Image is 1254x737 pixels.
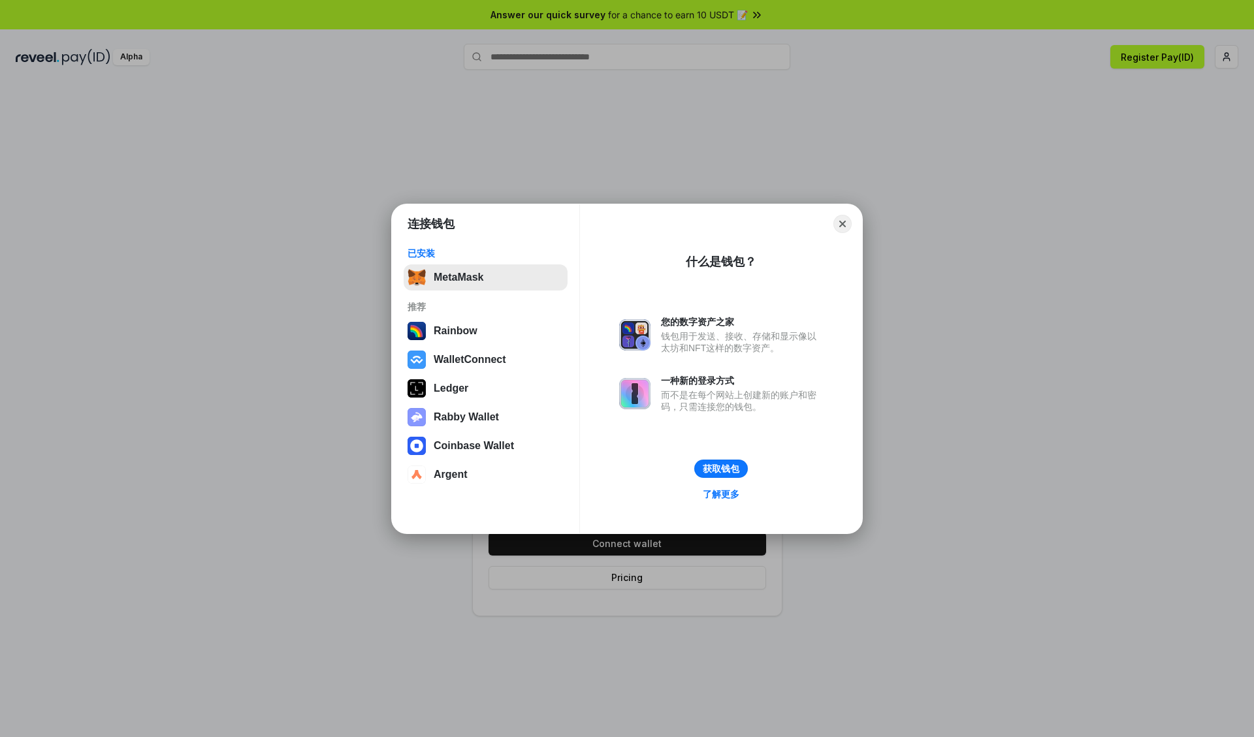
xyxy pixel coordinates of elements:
[408,408,426,426] img: svg+xml,%3Csvg%20xmlns%3D%22http%3A%2F%2Fwww.w3.org%2F2000%2Fsvg%22%20fill%3D%22none%22%20viewBox...
[434,383,468,394] div: Ledger
[404,264,568,290] button: MetaMask
[408,437,426,455] img: svg+xml,%3Csvg%20width%3D%2228%22%20height%3D%2228%22%20viewBox%3D%220%200%2028%2028%22%20fill%3D...
[404,347,568,373] button: WalletConnect
[661,330,823,354] div: 钱包用于发送、接收、存储和显示像以太坊和NFT这样的数字资产。
[404,375,568,401] button: Ledger
[686,254,756,270] div: 什么是钱包？
[434,354,506,366] div: WalletConnect
[833,215,852,233] button: Close
[661,375,823,386] div: 一种新的登录方式
[404,404,568,430] button: Rabby Wallet
[434,440,514,452] div: Coinbase Wallet
[619,319,651,351] img: svg+xml,%3Csvg%20xmlns%3D%22http%3A%2F%2Fwww.w3.org%2F2000%2Fsvg%22%20fill%3D%22none%22%20viewBox...
[661,316,823,328] div: 您的数字资产之家
[408,247,564,259] div: 已安装
[695,486,747,503] a: 了解更多
[408,301,564,313] div: 推荐
[408,216,455,232] h1: 连接钱包
[408,351,426,369] img: svg+xml,%3Csvg%20width%3D%2228%22%20height%3D%2228%22%20viewBox%3D%220%200%2028%2028%22%20fill%3D...
[694,460,748,478] button: 获取钱包
[404,462,568,488] button: Argent
[434,272,483,283] div: MetaMask
[703,488,739,500] div: 了解更多
[434,411,499,423] div: Rabby Wallet
[408,465,426,484] img: svg+xml,%3Csvg%20width%3D%2228%22%20height%3D%2228%22%20viewBox%3D%220%200%2028%2028%22%20fill%3D...
[404,318,568,344] button: Rainbow
[408,379,426,398] img: svg+xml,%3Csvg%20xmlns%3D%22http%3A%2F%2Fwww.w3.org%2F2000%2Fsvg%22%20width%3D%2228%22%20height%3...
[661,389,823,413] div: 而不是在每个网站上创建新的账户和密码，只需连接您的钱包。
[434,469,468,480] div: Argent
[404,433,568,459] button: Coinbase Wallet
[703,463,739,475] div: 获取钱包
[408,322,426,340] img: svg+xml,%3Csvg%20width%3D%22120%22%20height%3D%22120%22%20viewBox%3D%220%200%20120%20120%22%20fil...
[434,325,477,337] div: Rainbow
[408,268,426,287] img: svg+xml,%3Csvg%20fill%3D%22none%22%20height%3D%2233%22%20viewBox%3D%220%200%2035%2033%22%20width%...
[619,378,651,409] img: svg+xml,%3Csvg%20xmlns%3D%22http%3A%2F%2Fwww.w3.org%2F2000%2Fsvg%22%20fill%3D%22none%22%20viewBox...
